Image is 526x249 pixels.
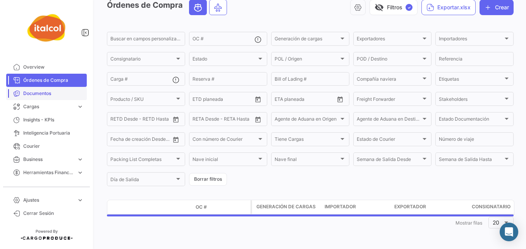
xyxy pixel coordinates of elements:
[357,37,421,43] span: Exportadores
[23,103,74,110] span: Cargas
[439,37,503,43] span: Importadores
[357,118,421,123] span: Agente de Aduana en Destino
[23,130,84,137] span: Inteligencia Portuaria
[334,93,346,105] button: Open calendar
[193,138,257,143] span: Con número de Courier
[23,116,84,123] span: Insights - KPIs
[252,200,321,214] datatable-header-cell: Generación de cargas
[23,90,84,97] span: Documentos
[6,87,87,100] a: Documentos
[6,126,87,140] a: Inteligencia Portuaria
[357,97,421,103] span: Freight Forwarder
[275,37,339,43] span: Generación de cargas
[110,97,175,103] span: Producto / SKU
[23,210,84,217] span: Cerrar Sesión
[357,57,421,63] span: POD / Destino
[77,103,84,110] span: expand_more
[23,197,74,204] span: Ajustes
[212,118,240,123] input: Hasta
[23,156,74,163] span: Business
[193,118,206,123] input: Desde
[275,158,339,163] span: Nave final
[27,9,66,48] img: italcol-logo.png
[110,57,175,63] span: Consignatario
[6,61,87,74] a: Overview
[391,200,469,214] datatable-header-cell: Exportador
[439,118,503,123] span: Estado Documentación
[6,113,87,126] a: Insights - KPIs
[110,138,124,143] input: Desde
[252,93,264,105] button: Open calendar
[130,118,158,123] input: Hasta
[189,173,227,186] button: Borrar filtros
[439,158,503,163] span: Semana de Salida Hasta
[123,204,142,210] datatable-header-cell: Modo de Transporte
[110,178,175,183] span: Día de Salida
[110,118,124,123] input: Desde
[500,223,518,241] div: Abrir Intercom Messenger
[439,97,503,103] span: Stakeholders
[23,77,84,84] span: Órdenes de Compra
[193,57,257,63] span: Estado
[256,203,316,210] span: Generación de cargas
[275,57,339,63] span: POL / Origen
[193,97,206,103] input: Desde
[170,114,182,125] button: Open calendar
[77,169,84,176] span: expand_more
[439,78,503,83] span: Etiquetas
[275,118,339,123] span: Agente de Aduana en Origen
[357,138,421,143] span: Estado de Courier
[196,204,207,211] span: OC #
[23,169,74,176] span: Herramientas Financieras
[6,74,87,87] a: Órdenes de Compra
[193,201,251,214] datatable-header-cell: OC #
[142,204,193,210] datatable-header-cell: Estado Doc.
[394,203,426,210] span: Exportador
[193,158,257,163] span: Nave inicial
[212,97,240,103] input: Hasta
[275,138,339,143] span: Tiene Cargas
[294,97,322,103] input: Hasta
[375,3,384,12] span: visibility_off
[357,158,421,163] span: Semana de Salida Desde
[493,219,499,226] span: 20
[6,140,87,153] a: Courier
[23,143,84,150] span: Courier
[321,200,391,214] datatable-header-cell: Importador
[325,203,356,210] span: Importador
[170,134,182,145] button: Open calendar
[472,203,511,210] span: Consignatario
[357,78,421,83] span: Compañía naviera
[275,97,289,103] input: Desde
[252,114,264,125] button: Open calendar
[110,158,175,163] span: Packing List Completas
[77,197,84,204] span: expand_more
[130,138,158,143] input: Hasta
[77,156,84,163] span: expand_more
[406,4,413,11] span: ✓
[456,220,482,226] span: Mostrar filas
[23,64,84,71] span: Overview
